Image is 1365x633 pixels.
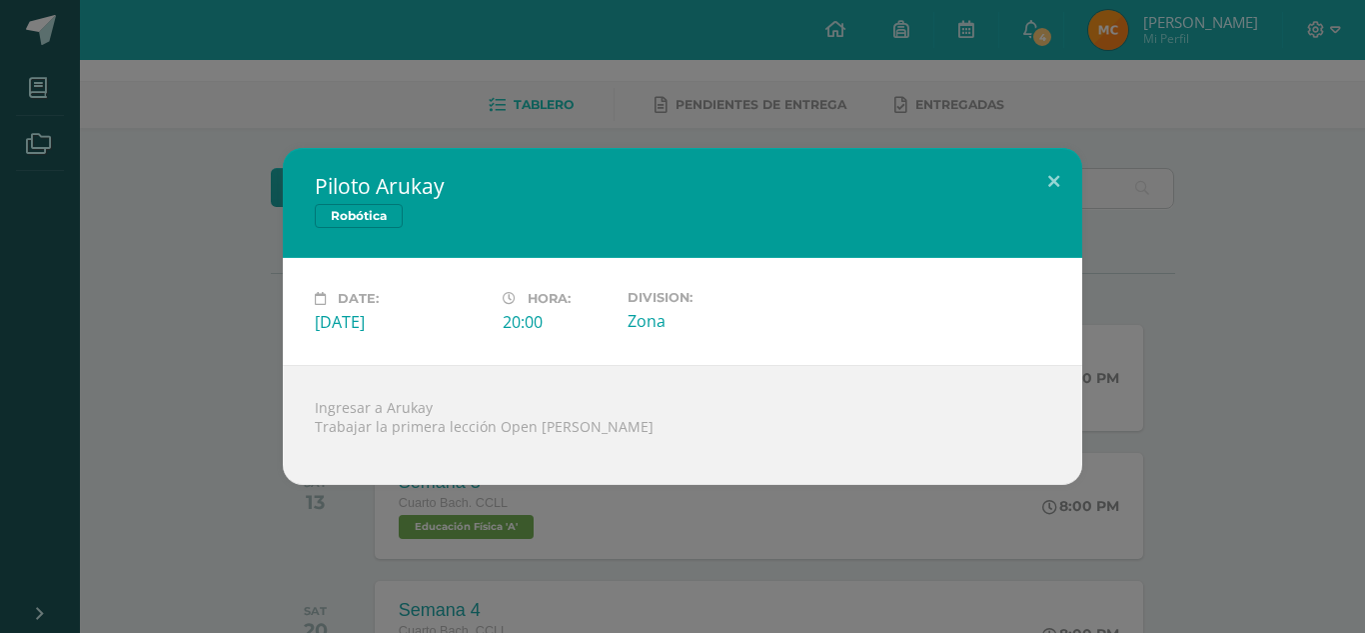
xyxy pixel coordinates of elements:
[628,290,799,305] label: Division:
[1025,148,1082,216] button: Close (Esc)
[338,291,379,306] span: Date:
[528,291,571,306] span: Hora:
[315,311,487,333] div: [DATE]
[503,311,612,333] div: 20:00
[628,310,799,332] div: Zona
[315,204,403,228] span: Robótica
[315,172,1050,200] h2: Piloto Arukay
[283,365,1082,485] div: Ingresar a Arukay Trabajar la primera lección Open [PERSON_NAME]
